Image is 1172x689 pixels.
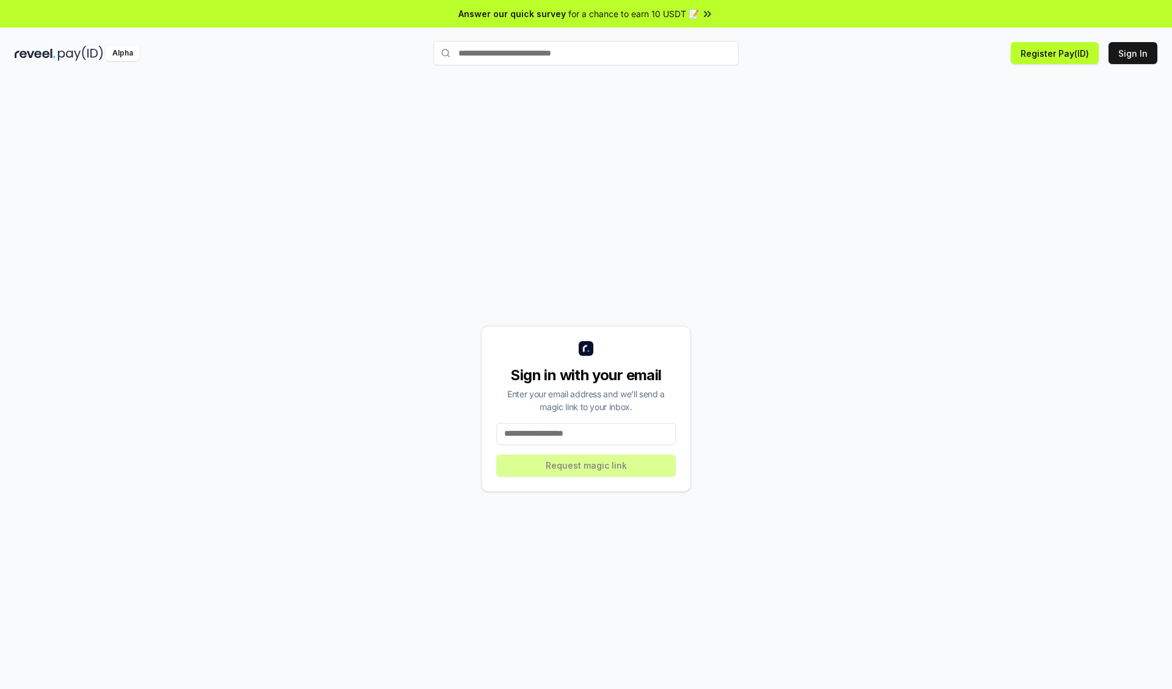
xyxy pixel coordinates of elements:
div: Enter your email address and we’ll send a magic link to your inbox. [496,388,676,413]
button: Register Pay(ID) [1011,42,1099,64]
img: reveel_dark [15,46,56,61]
img: logo_small [579,341,593,356]
div: Sign in with your email [496,366,676,385]
img: pay_id [58,46,103,61]
span: Answer our quick survey [458,7,566,20]
button: Sign In [1109,42,1157,64]
span: for a chance to earn 10 USDT 📝 [568,7,699,20]
div: Alpha [106,46,140,61]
